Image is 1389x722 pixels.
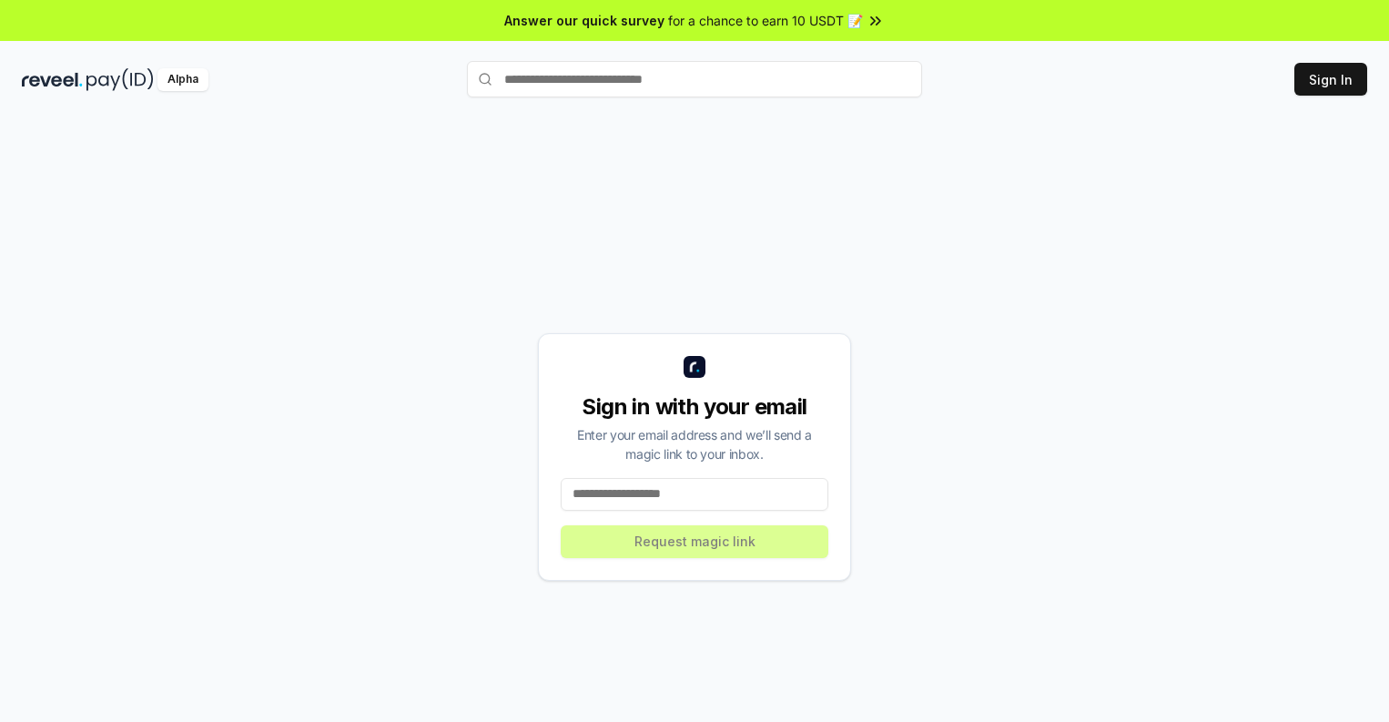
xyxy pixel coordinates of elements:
[668,11,863,30] span: for a chance to earn 10 USDT 📝
[1294,63,1367,96] button: Sign In
[157,68,208,91] div: Alpha
[561,425,828,463] div: Enter your email address and we’ll send a magic link to your inbox.
[86,68,154,91] img: pay_id
[684,356,705,378] img: logo_small
[561,392,828,422] div: Sign in with your email
[504,11,664,30] span: Answer our quick survey
[22,68,83,91] img: reveel_dark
